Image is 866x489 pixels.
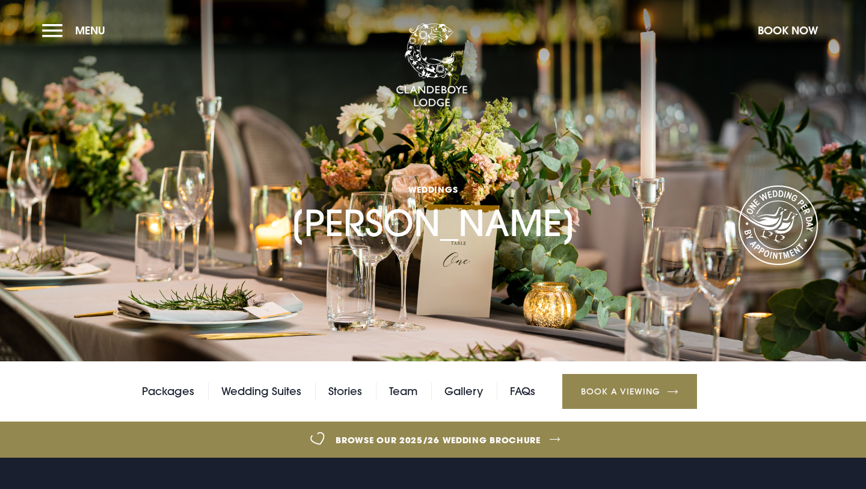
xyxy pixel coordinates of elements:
img: Clandeboye Lodge [396,23,468,108]
span: Menu [75,23,105,37]
a: Team [389,382,417,400]
button: Menu [42,17,111,43]
a: Wedding Suites [221,382,301,400]
a: Packages [142,382,194,400]
a: Gallery [444,382,483,400]
h1: [PERSON_NAME] [290,123,576,244]
a: Book a Viewing [562,374,697,409]
span: Weddings [290,184,576,195]
button: Book Now [752,17,824,43]
a: FAQs [510,382,535,400]
a: Stories [328,382,362,400]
